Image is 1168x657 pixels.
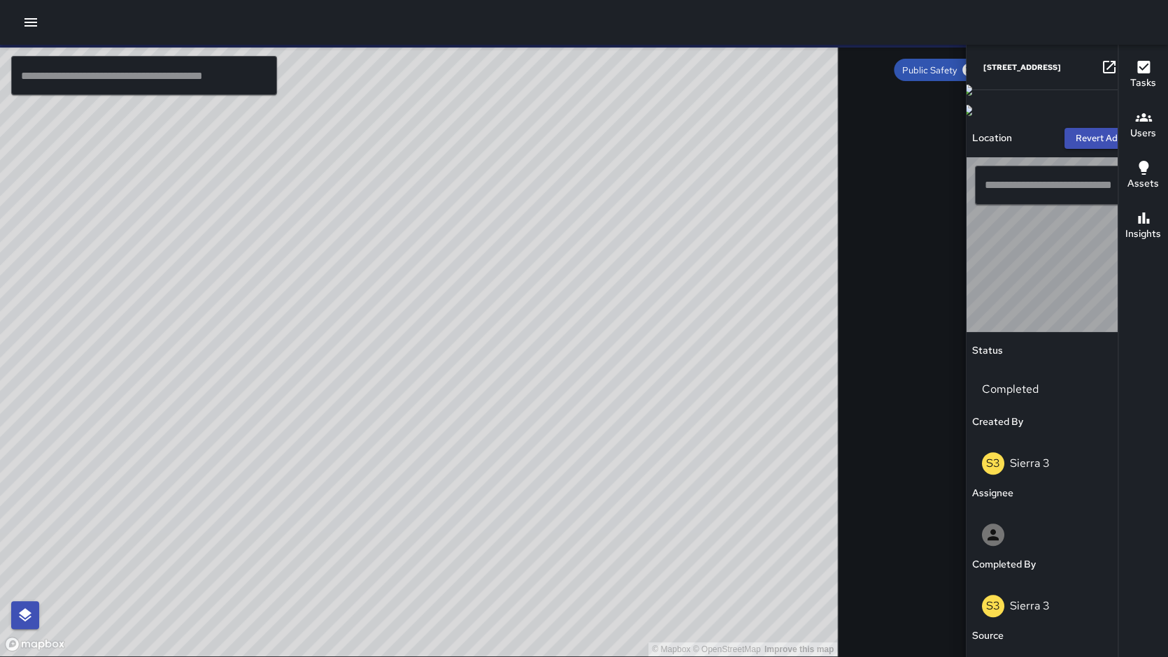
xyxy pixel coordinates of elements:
[961,85,972,96] img: request_images%2Fc9774ec0-97cb-11f0-9e91-2f1d545146a4
[972,557,1036,572] h6: Completed By
[972,628,1004,644] h6: Source
[983,62,1061,72] h6: [STREET_ADDRESS]
[1127,176,1159,192] h6: Assets
[986,455,1000,472] p: S3
[986,598,1000,614] p: S3
[972,486,1013,501] h6: Assignee
[1118,50,1168,101] button: Tasks
[1130,126,1156,141] h6: Users
[972,414,1023,430] h6: Created By
[1118,201,1168,252] button: Insights
[1010,456,1050,470] p: Sierra 3
[972,131,1012,146] h6: Location
[1010,598,1050,613] p: Sierra 3
[1125,226,1161,242] h6: Insights
[961,105,972,116] img: request_images%2Fca808160-97cb-11f0-9e91-2f1d545146a4
[894,64,965,76] span: Public Safety
[972,343,1003,359] h6: Status
[1130,75,1156,91] h6: Tasks
[894,59,980,81] div: Public Safety
[982,381,1153,398] p: Completed
[1064,128,1168,150] button: Revert Address
[1118,101,1168,151] button: Users
[1118,151,1168,201] button: Assets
